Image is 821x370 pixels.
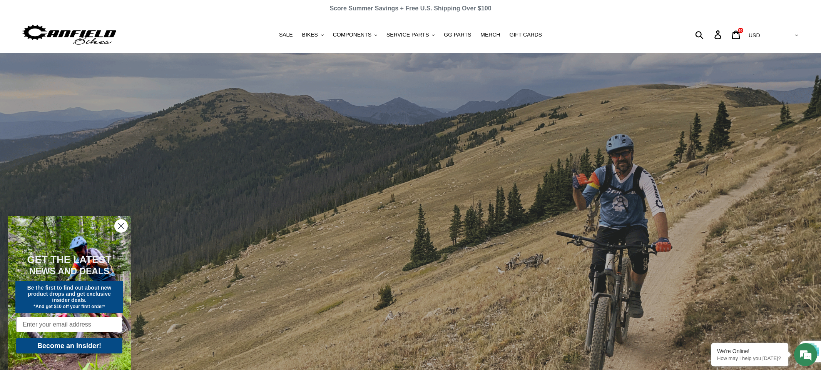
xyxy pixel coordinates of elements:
button: Close dialog [114,219,128,233]
a: GIFT CARDS [506,30,546,40]
span: COMPONENTS [333,32,371,38]
button: BIKES [298,30,328,40]
span: BIKES [302,32,318,38]
input: Search [699,26,719,43]
button: COMPONENTS [329,30,381,40]
span: GET THE LATEST [27,254,111,265]
a: SALE [275,30,297,40]
span: SERVICE PARTS [386,32,429,38]
span: SALE [279,32,293,38]
img: Protected by hCaptcha [802,341,819,362]
span: *And get $10 off your first order* [33,304,105,309]
span: NEWS AND DEALS [29,266,110,276]
input: Enter your email address [16,317,122,332]
span: 26 [738,28,742,32]
span: GIFT CARDS [510,32,542,38]
span: Be the first to find out about new product drops and get exclusive insider deals. [27,285,112,303]
button: Become an Insider! [16,338,122,353]
div: We're Online! [717,348,783,354]
a: 26 [727,27,746,43]
button: SERVICE PARTS [383,30,438,40]
p: How may I help you today? [717,355,783,361]
img: Canfield Bikes [21,23,117,47]
a: GG PARTS [440,30,475,40]
span: GG PARTS [444,32,471,38]
span: MERCH [480,32,500,38]
a: MERCH [477,30,504,40]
